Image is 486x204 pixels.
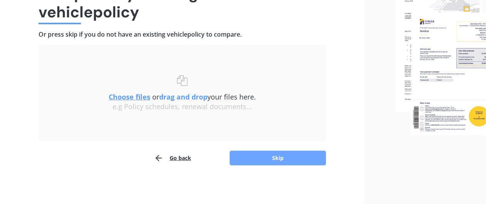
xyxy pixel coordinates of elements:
u: Choose files [109,92,150,101]
b: drag and drop [159,92,207,101]
h4: Or press skip if you do not have an existing vehicle policy to compare. [39,30,326,39]
button: Skip [230,151,326,165]
span: or your files here. [109,92,256,101]
button: Go back [154,150,191,166]
div: e.g Policy schedules, renewal documents... [54,103,311,111]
